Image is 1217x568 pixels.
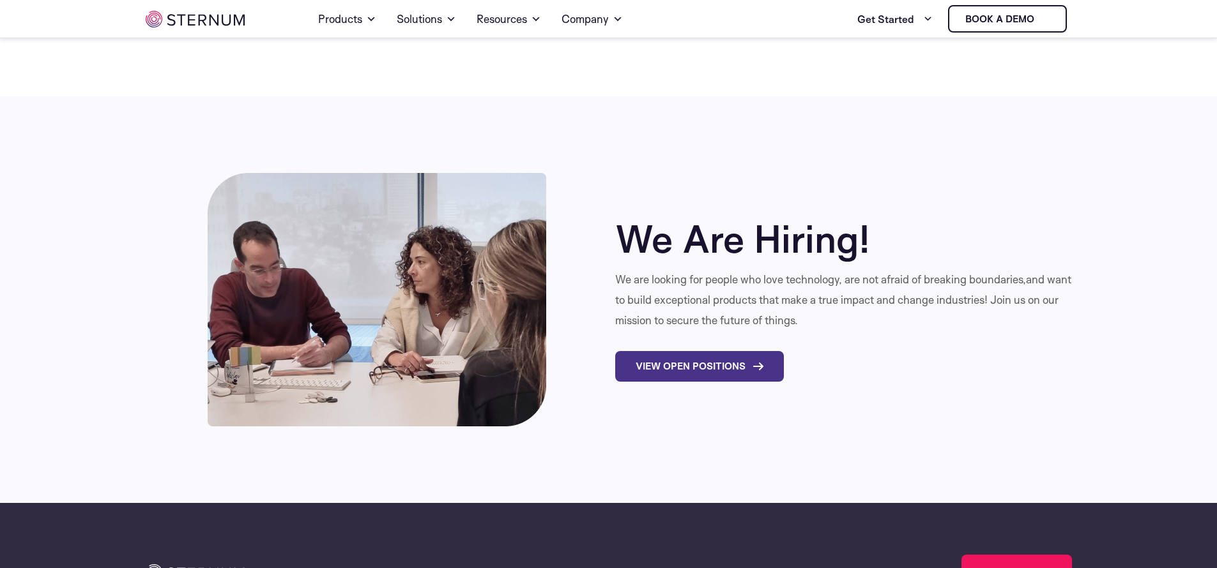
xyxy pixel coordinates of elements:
img: sternum iot [1039,14,1050,24]
a: Get Started [857,6,933,32]
a: Company [562,1,623,37]
a: Resources [477,1,541,37]
a: Products [318,1,376,37]
a: Book a demo [948,5,1067,33]
a: Solutions [397,1,456,37]
a: View Open Positions [615,351,784,382]
p: We are looking for people who love technology, are not afraid of breaking boundaries,and want to ... [615,269,1072,331]
img: sternum iot [146,11,245,27]
h2: We Are Hiring! [615,218,1072,259]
